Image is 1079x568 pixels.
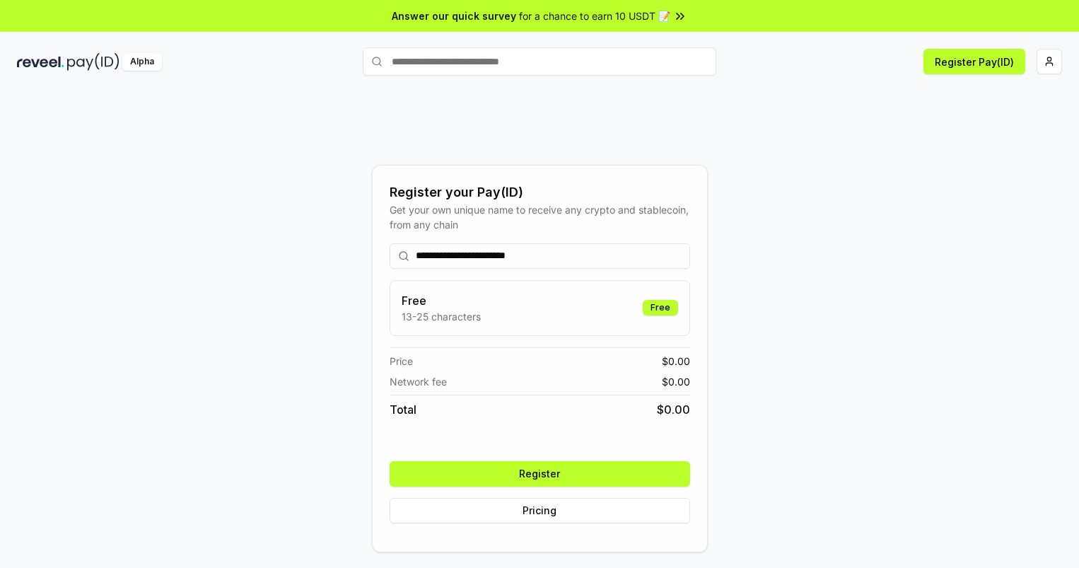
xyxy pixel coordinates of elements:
[17,53,64,71] img: reveel_dark
[519,8,670,23] span: for a chance to earn 10 USDT 📝
[657,401,690,418] span: $ 0.00
[390,202,690,232] div: Get your own unique name to receive any crypto and stablecoin, from any chain
[390,182,690,202] div: Register your Pay(ID)
[923,49,1025,74] button: Register Pay(ID)
[390,498,690,523] button: Pricing
[390,461,690,487] button: Register
[662,374,690,389] span: $ 0.00
[122,53,162,71] div: Alpha
[402,309,481,324] p: 13-25 characters
[390,401,416,418] span: Total
[402,292,481,309] h3: Free
[662,354,690,369] span: $ 0.00
[392,8,516,23] span: Answer our quick survey
[643,300,678,315] div: Free
[390,374,447,389] span: Network fee
[390,354,413,369] span: Price
[67,53,119,71] img: pay_id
